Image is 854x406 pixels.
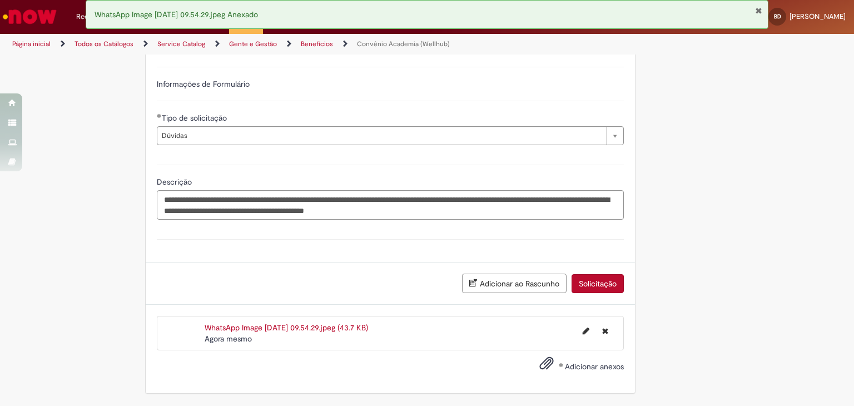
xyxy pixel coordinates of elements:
a: Página inicial [12,39,51,48]
textarea: Descrição [157,190,624,220]
span: Adicionar anexos [565,362,624,372]
span: BD [774,13,781,20]
time: 29/08/2025 10:17:13 [205,334,252,344]
span: Tipo de solicitação [162,113,229,123]
span: Dúvidas [162,127,601,145]
span: WhatsApp Image [DATE] 09.54.29.jpeg Anexado [95,9,258,19]
img: ServiceNow [1,6,58,28]
a: Todos os Catálogos [75,39,133,48]
a: WhatsApp Image [DATE] 09.54.29.jpeg (43.7 KB) [205,323,368,333]
button: Editar nome de arquivo WhatsApp Image 2025-08-29 at 09.54.29.jpeg [576,322,596,340]
a: Gente e Gestão [229,39,277,48]
button: Solicitação [572,274,624,293]
span: Agora mesmo [205,334,252,344]
ul: Trilhas de página [8,34,561,55]
span: Descrição [157,177,194,187]
a: Benefícios [301,39,333,48]
button: Adicionar anexos [537,353,557,379]
button: Fechar Notificação [755,6,762,15]
span: Obrigatório Preenchido [157,113,162,118]
button: Excluir WhatsApp Image 2025-08-29 at 09.54.29.jpeg [595,322,615,340]
a: Convênio Academia (Wellhub) [357,39,450,48]
button: Adicionar ao Rascunho [462,274,567,293]
span: [PERSON_NAME] [790,12,846,21]
label: Informações de Formulário [157,79,250,89]
a: Service Catalog [157,39,205,48]
span: Requisições [76,11,115,22]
